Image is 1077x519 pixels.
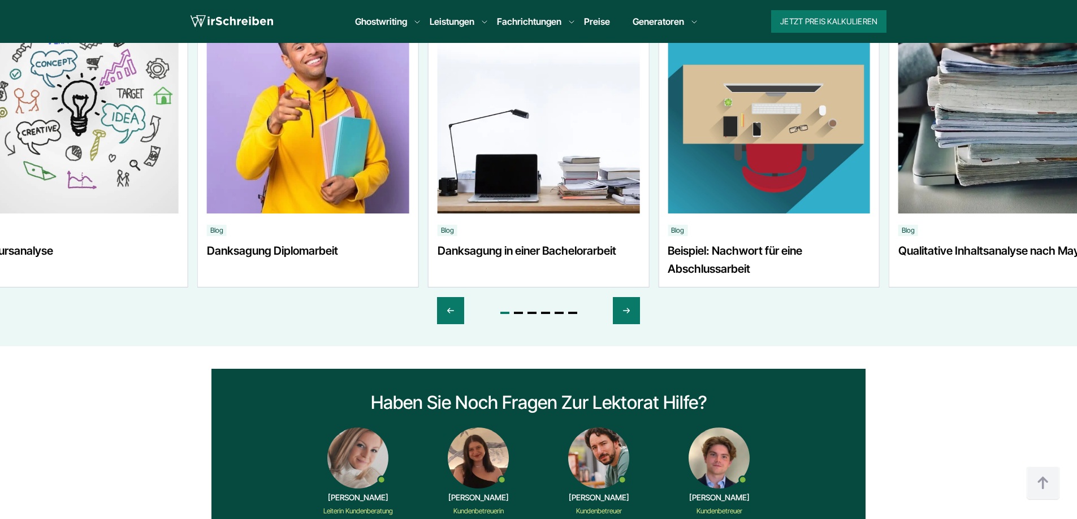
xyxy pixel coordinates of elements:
button: Jetzt Preis kalkulieren [771,10,886,33]
a: Beispiel: Nachwort für eine Abschlussarbeit [668,242,870,278]
div: [PERSON_NAME] [569,493,629,502]
div: [PERSON_NAME] [448,493,509,502]
img: Paul [568,428,629,489]
a: Blog [671,226,684,234]
a: Generatoren [633,15,684,28]
div: Kundenbetreuer [576,507,622,516]
a: Leistungen [430,15,474,28]
div: Haben Sie noch Fragen zur Lektorat Hilfe? [234,391,843,414]
span: Go to slide 5 [555,312,564,314]
span: Go to slide 2 [514,312,523,314]
img: Emma [327,428,388,489]
div: Previous slide [437,297,464,324]
a: Danksagung in einer Bachelorarbeit [438,242,640,278]
img: button top [1026,466,1060,500]
span: Go to slide 6 [568,312,577,314]
div: [PERSON_NAME] [328,493,388,502]
img: Danksagung in einer Bachelorarbeit [438,6,640,213]
span: Go to slide 3 [527,312,537,314]
img: logo wirschreiben [191,13,273,30]
div: Kundenbetreuer [697,507,742,516]
a: Blog [902,226,915,234]
img: Danksagung Diplomarbeit [207,6,409,213]
a: Preise [584,16,610,27]
a: Blog [441,226,454,234]
div: Leiterin Kundenberatung [323,507,393,516]
span: Go to slide 4 [541,312,550,314]
div: [PERSON_NAME] [689,493,750,502]
a: Ghostwriting [355,15,407,28]
img: Laura [448,428,509,489]
div: Next slide [613,297,640,324]
img: Beispiel: Nachwort für eine Abschlussarbeit [668,6,870,213]
div: Kundenbetreuerin [453,507,504,516]
img: Jonas [689,428,750,489]
span: Go to slide 1 [500,312,509,314]
a: Danksagung Diplomarbeit [207,242,409,278]
a: Blog [210,226,223,234]
a: Fachrichtungen [497,15,561,28]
